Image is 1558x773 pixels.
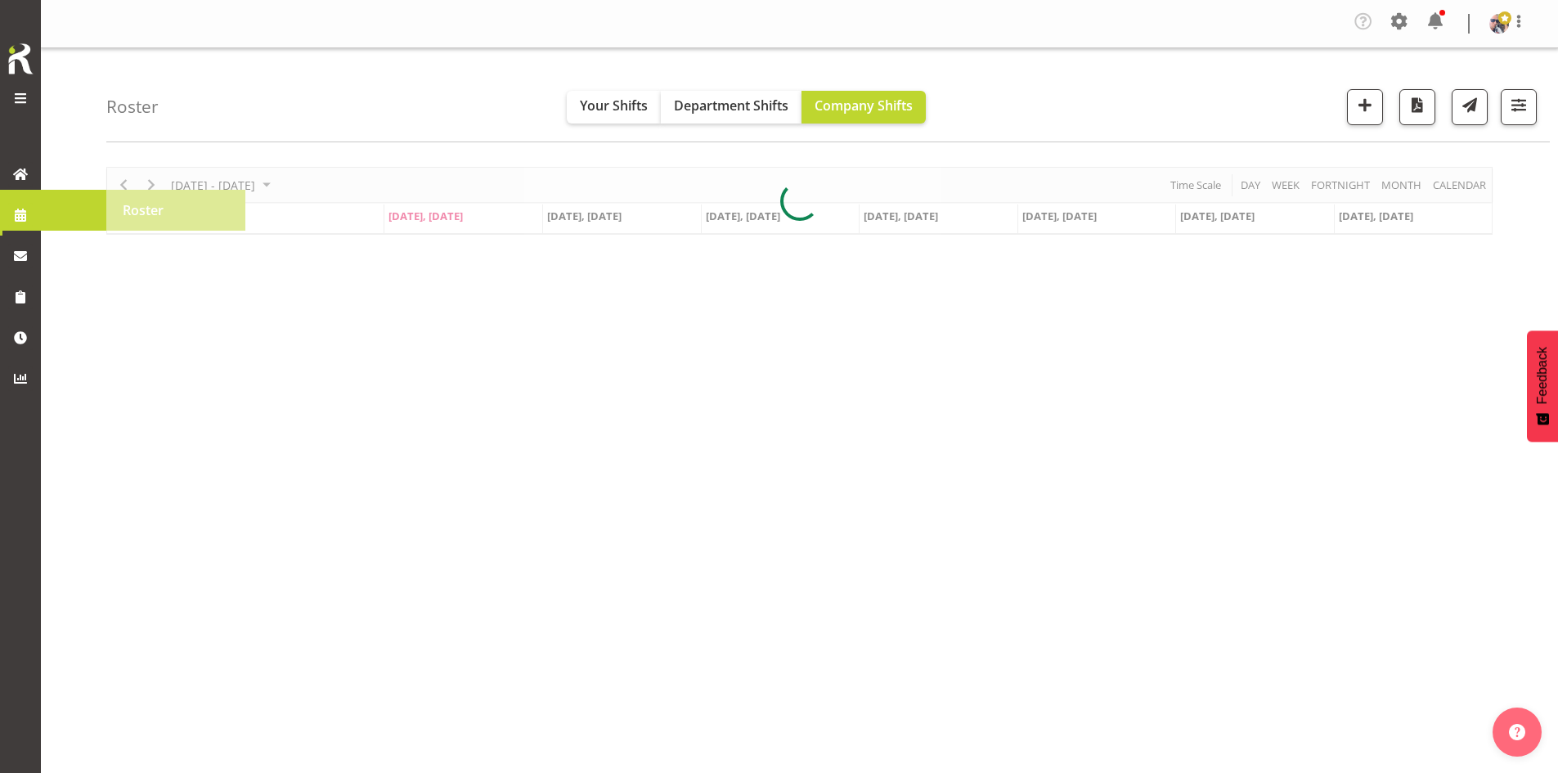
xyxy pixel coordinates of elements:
[580,97,648,115] span: Your Shifts
[1501,89,1537,125] button: Filter Shifts
[1399,89,1435,125] button: Download a PDF of the roster according to the set date range.
[674,97,788,115] span: Department Shifts
[801,91,926,124] button: Company Shifts
[106,97,159,116] h4: Roster
[4,41,37,77] img: Rosterit icon logo
[567,91,661,124] button: Your Shifts
[1452,89,1488,125] button: Send a list of all shifts for the selected filtered period to all rostered employees.
[1509,724,1525,740] img: help-xxl-2.png
[49,198,237,222] span: Roster
[1489,14,1509,34] img: shaun-dalgetty840549a0c8df28bbc325279ea0715bbc.png
[1347,89,1383,125] button: Add a new shift
[1535,347,1550,404] span: Feedback
[41,190,245,231] a: Roster
[815,97,913,115] span: Company Shifts
[661,91,801,124] button: Department Shifts
[1527,330,1558,442] button: Feedback - Show survey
